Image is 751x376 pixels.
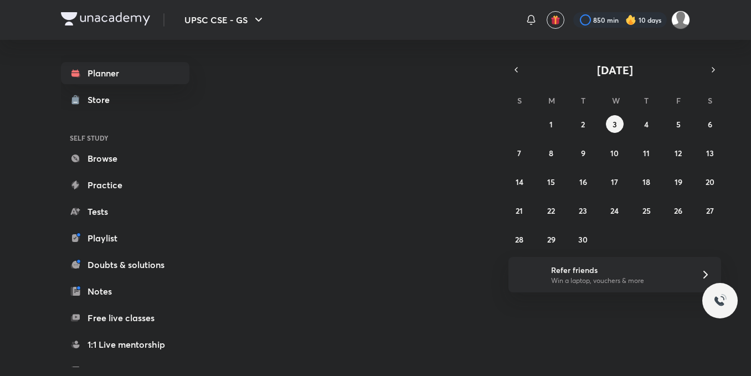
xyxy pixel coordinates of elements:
span: [DATE] [597,63,633,78]
abbr: September 25, 2025 [642,205,651,216]
button: September 12, 2025 [670,144,687,162]
button: September 21, 2025 [511,202,528,219]
img: Komal [671,11,690,29]
abbr: Saturday [708,95,712,106]
button: September 9, 2025 [574,144,592,162]
button: September 11, 2025 [637,144,655,162]
a: Doubts & solutions [61,254,189,276]
a: Store [61,89,189,111]
abbr: September 15, 2025 [547,177,555,187]
abbr: September 7, 2025 [517,148,521,158]
abbr: September 1, 2025 [549,119,553,130]
abbr: September 30, 2025 [578,234,588,245]
img: Company Logo [61,12,150,25]
button: September 20, 2025 [701,173,719,190]
button: September 17, 2025 [606,173,624,190]
abbr: September 2, 2025 [581,119,585,130]
button: September 27, 2025 [701,202,719,219]
a: Playlist [61,227,189,249]
abbr: September 20, 2025 [706,177,714,187]
abbr: September 13, 2025 [706,148,714,158]
img: ttu [713,294,727,307]
button: September 16, 2025 [574,173,592,190]
button: September 23, 2025 [574,202,592,219]
a: Free live classes [61,307,189,329]
button: UPSC CSE - GS [178,9,272,31]
button: [DATE] [524,62,706,78]
abbr: September 29, 2025 [547,234,555,245]
button: avatar [547,11,564,29]
button: September 1, 2025 [542,115,560,133]
abbr: Thursday [644,95,649,106]
abbr: September 3, 2025 [613,119,617,130]
abbr: September 9, 2025 [581,148,585,158]
abbr: Tuesday [581,95,585,106]
abbr: Sunday [517,95,522,106]
h6: SELF STUDY [61,128,189,147]
button: September 7, 2025 [511,144,528,162]
button: September 28, 2025 [511,230,528,248]
button: September 4, 2025 [637,115,655,133]
abbr: September 4, 2025 [644,119,649,130]
abbr: September 5, 2025 [676,119,681,130]
abbr: Friday [676,95,681,106]
abbr: September 10, 2025 [610,148,619,158]
a: Notes [61,280,189,302]
a: Company Logo [61,12,150,28]
button: September 24, 2025 [606,202,624,219]
abbr: September 28, 2025 [515,234,523,245]
a: Planner [61,62,189,84]
abbr: September 27, 2025 [706,205,714,216]
abbr: September 23, 2025 [579,205,587,216]
button: September 10, 2025 [606,144,624,162]
button: September 18, 2025 [637,173,655,190]
button: September 19, 2025 [670,173,687,190]
button: September 5, 2025 [670,115,687,133]
button: September 2, 2025 [574,115,592,133]
abbr: September 11, 2025 [643,148,650,158]
a: Tests [61,200,189,223]
button: September 22, 2025 [542,202,560,219]
a: 1:1 Live mentorship [61,333,189,356]
abbr: September 26, 2025 [674,205,682,216]
abbr: September 14, 2025 [516,177,523,187]
abbr: September 19, 2025 [675,177,682,187]
button: September 26, 2025 [670,202,687,219]
div: Store [88,93,116,106]
abbr: Monday [548,95,555,106]
abbr: September 18, 2025 [642,177,650,187]
abbr: September 22, 2025 [547,205,555,216]
button: September 13, 2025 [701,144,719,162]
img: avatar [551,15,560,25]
abbr: September 21, 2025 [516,205,523,216]
p: Win a laptop, vouchers & more [551,276,687,286]
h6: Refer friends [551,264,687,276]
img: referral [517,264,539,286]
button: September 8, 2025 [542,144,560,162]
button: September 29, 2025 [542,230,560,248]
abbr: Wednesday [612,95,620,106]
abbr: September 24, 2025 [610,205,619,216]
button: September 6, 2025 [701,115,719,133]
abbr: September 12, 2025 [675,148,682,158]
button: September 30, 2025 [574,230,592,248]
img: streak [625,14,636,25]
a: Browse [61,147,189,169]
button: September 15, 2025 [542,173,560,190]
abbr: September 8, 2025 [549,148,553,158]
abbr: September 6, 2025 [708,119,712,130]
abbr: September 17, 2025 [611,177,618,187]
button: September 14, 2025 [511,173,528,190]
a: Practice [61,174,189,196]
abbr: September 16, 2025 [579,177,587,187]
button: September 25, 2025 [637,202,655,219]
button: September 3, 2025 [606,115,624,133]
